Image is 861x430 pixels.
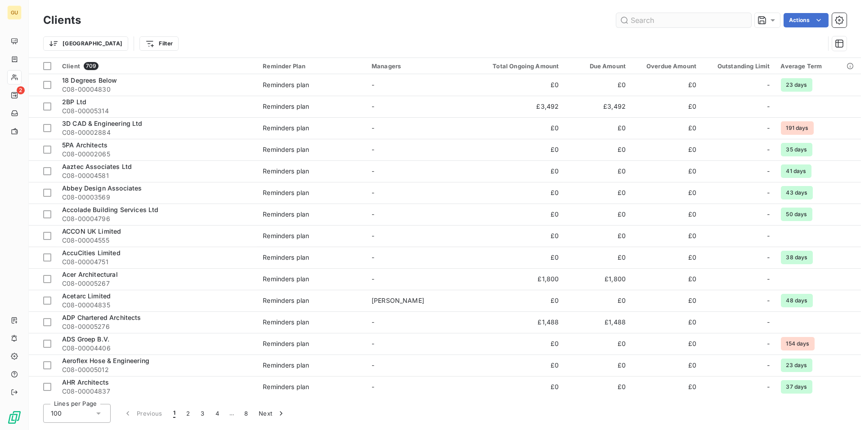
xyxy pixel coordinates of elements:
[564,290,631,311] td: £0
[781,294,813,307] span: 48 days
[210,404,224,423] button: 4
[767,210,770,219] span: -
[62,193,252,202] span: C08-00003569
[631,225,702,247] td: £0
[62,171,252,180] span: C08-00004581
[263,339,309,348] div: Reminders plan
[767,339,770,348] span: -
[62,206,159,213] span: Accolade Building Services Ltd
[564,182,631,204] td: £0
[475,290,565,311] td: £0
[239,404,253,423] button: 8
[767,80,770,89] span: -
[475,117,565,139] td: £0
[372,81,374,89] span: -
[767,231,770,240] span: -
[62,214,252,223] span: C08-00004796
[475,376,565,398] td: £0
[631,355,702,376] td: £0
[767,124,770,133] span: -
[781,251,813,264] span: 38 days
[62,365,252,374] span: C08-00005012
[781,78,812,92] span: 23 days
[263,124,309,133] div: Reminders plan
[62,106,252,115] span: C08-00005314
[62,128,252,137] span: C08-00002884
[564,160,631,182] td: £0
[62,62,80,70] span: Client
[62,270,118,278] span: Acer Architectural
[372,167,374,175] span: -
[263,296,309,305] div: Reminders plan
[475,204,565,225] td: £0
[43,36,128,51] button: [GEOGRAPHIC_DATA]
[781,380,812,394] span: 37 days
[564,74,631,96] td: £0
[480,62,559,70] div: Total Ongoing Amount
[62,357,149,364] span: Aeroflex Hose & Engineering
[781,62,856,70] div: Average Term
[62,236,252,245] span: C08-00004555
[263,167,309,176] div: Reminders plan
[767,361,770,370] span: -
[263,102,309,111] div: Reminders plan
[372,297,424,304] span: [PERSON_NAME]
[62,257,252,266] span: C08-00004751
[767,318,770,327] span: -
[781,337,815,350] span: 154 days
[62,301,252,310] span: C08-00004835
[767,253,770,262] span: -
[372,318,374,326] span: -
[767,102,770,111] span: -
[631,376,702,398] td: £0
[707,62,770,70] div: Outstanding Limit
[62,292,111,300] span: Acetarc Limited
[62,98,86,106] span: 2BP Ltd
[631,268,702,290] td: £0
[263,231,309,240] div: Reminders plan
[263,361,309,370] div: Reminders plan
[631,182,702,204] td: £0
[784,13,829,27] button: Actions
[62,378,109,386] span: AHR Architects
[475,96,565,117] td: £3,492
[781,186,813,199] span: 43 days
[62,85,252,94] span: C08-00004830
[372,62,470,70] div: Managers
[372,232,374,239] span: -
[564,96,631,117] td: £3,492
[253,404,291,423] button: Next
[781,164,812,178] span: 41 days
[564,204,631,225] td: £0
[263,382,309,391] div: Reminders plan
[62,163,132,170] span: Aaztec Associates Ltd
[372,361,374,369] span: -
[475,74,565,96] td: £0
[263,80,309,89] div: Reminders plan
[62,344,252,353] span: C08-00004406
[475,333,565,355] td: £0
[475,268,565,290] td: £1,800
[62,322,252,331] span: C08-00005276
[475,182,565,204] td: £0
[631,290,702,311] td: £0
[62,314,141,321] span: ADP Chartered Architects
[43,12,81,28] h3: Clients
[168,404,181,423] button: 1
[372,383,374,390] span: -
[263,145,309,154] div: Reminders plan
[195,404,210,423] button: 3
[62,141,108,149] span: 5PA Architects
[62,120,143,127] span: 3D CAD & Engineering Ltd
[767,275,770,284] span: -
[372,340,374,347] span: -
[173,409,175,418] span: 1
[616,13,751,27] input: Search
[62,279,252,288] span: C08-00005267
[631,74,702,96] td: £0
[62,249,121,257] span: AccuCities Limited
[224,406,239,421] span: …
[475,160,565,182] td: £0
[564,311,631,333] td: £1,488
[475,247,565,268] td: £0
